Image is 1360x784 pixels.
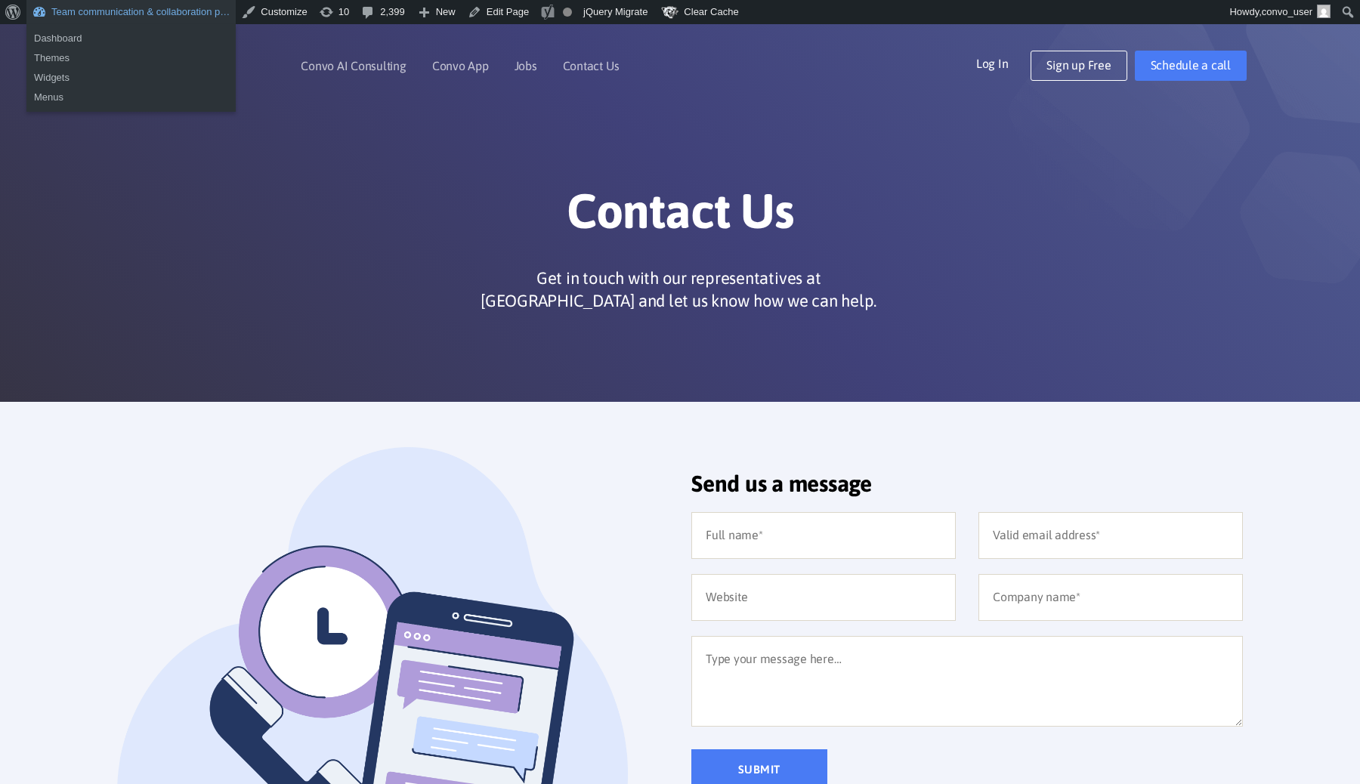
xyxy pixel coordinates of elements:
a: Dashboard [26,29,236,48]
a: Widgets [26,68,236,88]
a: Schedule a call [1135,51,1247,81]
input: Full name* [691,512,956,559]
a: Themes [26,48,236,68]
h2: Send us a message [691,470,1243,508]
input: Company name* [978,574,1243,621]
a: Jobs [515,60,537,72]
a: Contact Us [563,60,620,72]
a: Convo AI Consulting [301,60,406,72]
span: convo_user [1262,6,1312,17]
input: Website [691,574,956,621]
h1: Contact Us [261,182,1099,252]
a: Convo App [432,60,489,72]
input: Valid email address* [978,512,1243,559]
a: Sign up Free [1031,51,1127,81]
a: Log In [976,51,1031,75]
p: Get in touch with our representatives at [GEOGRAPHIC_DATA] and let us know how we can help. [474,267,882,312]
a: Menus [26,88,236,107]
